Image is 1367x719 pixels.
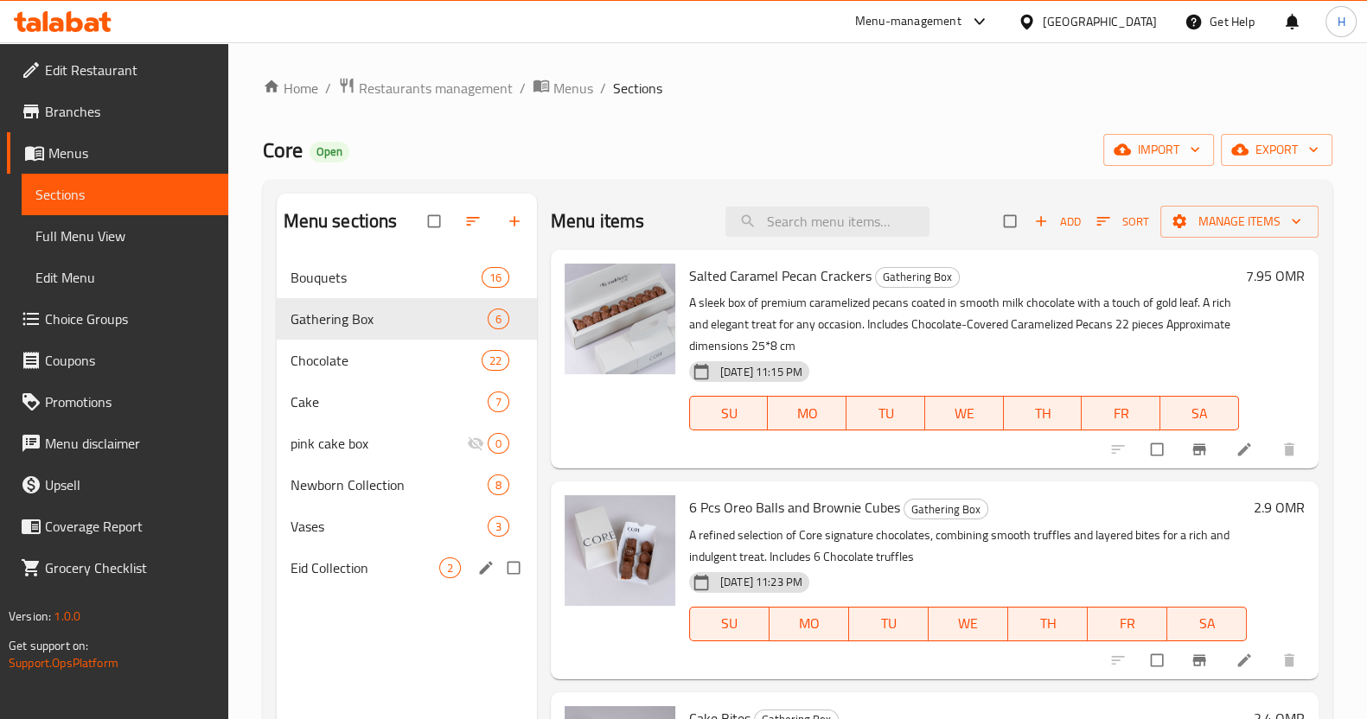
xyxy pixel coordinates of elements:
[35,184,214,205] span: Sections
[488,391,509,412] div: items
[1246,264,1305,288] h6: 7.95 OMR
[856,611,922,636] span: TU
[35,267,214,288] span: Edit Menu
[697,401,762,426] span: SU
[310,144,349,159] span: Open
[853,401,918,426] span: TU
[1270,641,1312,679] button: delete
[551,208,645,234] h2: Menu items
[454,202,495,240] span: Sort sections
[291,391,488,412] span: Cake
[291,309,488,329] span: Gathering Box
[1167,607,1247,641] button: SA
[1140,433,1177,466] span: Select to update
[904,499,987,519] span: Gathering Box
[277,381,537,423] div: Cake7
[277,464,537,506] div: Newborn Collection8
[9,652,118,674] a: Support.OpsPlatform
[1103,134,1214,166] button: import
[325,78,331,99] li: /
[1004,396,1083,430] button: TH
[1117,139,1200,161] span: import
[1096,212,1149,232] span: Sort
[775,401,840,426] span: MO
[22,174,228,215] a: Sections
[520,78,526,99] li: /
[489,311,508,328] span: 6
[359,78,513,99] span: Restaurants management
[482,267,509,288] div: items
[849,607,929,641] button: TU
[488,516,509,537] div: items
[1089,401,1153,426] span: FR
[1085,208,1160,235] span: Sort items
[7,49,228,91] a: Edit Restaurant
[713,574,809,590] span: [DATE] 11:23 PM
[54,605,80,627] span: 1.0.0
[263,77,1332,99] nav: breadcrumb
[1092,208,1153,235] button: Sort
[277,506,537,547] div: Vases3
[1180,641,1222,679] button: Branch-specific-item
[495,202,537,240] button: Add section
[1236,441,1256,458] a: Edit menu item
[697,611,763,636] span: SU
[1140,644,1177,677] span: Select to update
[489,519,508,535] span: 3
[277,298,537,340] div: Gathering Box6
[1337,12,1345,31] span: H
[600,78,606,99] li: /
[904,499,988,519] div: Gathering Box
[1030,208,1085,235] span: Add item
[291,433,467,454] span: pink cake box
[7,423,228,464] a: Menu disclaimer
[768,396,846,430] button: MO
[533,77,593,99] a: Menus
[7,381,228,423] a: Promotions
[489,436,508,452] span: 0
[263,78,318,99] a: Home
[418,205,454,238] span: Select all sections
[284,208,398,234] h2: Menu sections
[7,547,228,589] a: Grocery Checklist
[689,263,872,289] span: Salted Caramel Pecan Crackers
[7,132,228,174] a: Menus
[277,340,537,381] div: Chocolate22
[846,396,925,430] button: TU
[338,77,513,99] a: Restaurants management
[932,401,997,426] span: WE
[291,350,482,371] span: Chocolate
[7,506,228,547] a: Coverage Report
[22,215,228,257] a: Full Menu View
[1082,396,1160,430] button: FR
[482,270,508,286] span: 16
[291,267,482,288] span: Bouquets
[291,557,439,578] span: Eid Collection
[35,226,214,246] span: Full Menu View
[277,423,537,464] div: pink cake box0
[291,474,488,495] div: Newborn Collection
[689,607,770,641] button: SU
[1235,139,1319,161] span: export
[1034,212,1081,232] span: Add
[1180,430,1222,468] button: Branch-specific-item
[440,560,460,576] span: 2
[45,433,214,454] span: Menu disclaimer
[1167,401,1232,426] span: SA
[565,495,675,606] img: 6 Pcs Oreo Balls and Brownie Cubes
[713,364,809,380] span: [DATE] 11:15 PM
[1008,607,1088,641] button: TH
[489,477,508,493] span: 8
[310,142,349,162] div: Open
[1236,652,1256,669] a: Edit menu item
[1221,134,1332,166] button: export
[482,353,508,369] span: 22
[489,394,508,410] span: 7
[1088,607,1167,641] button: FR
[776,611,842,636] span: MO
[48,143,214,163] span: Menus
[925,396,1004,430] button: WE
[7,464,228,506] a: Upsell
